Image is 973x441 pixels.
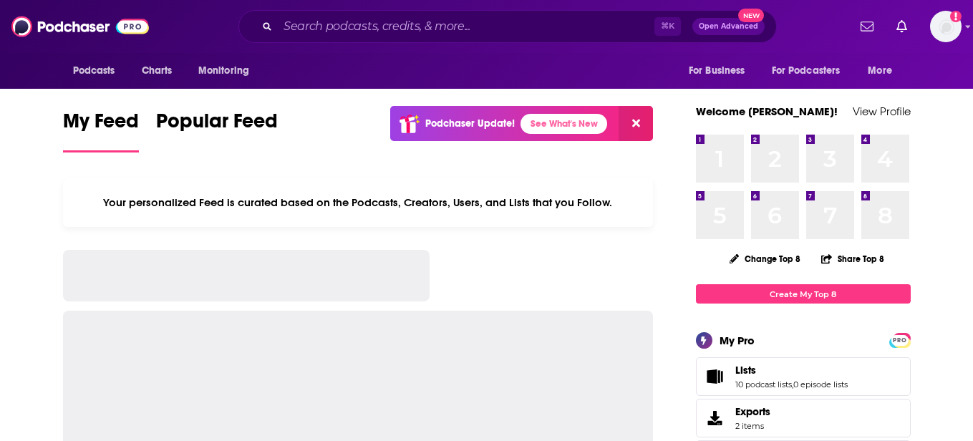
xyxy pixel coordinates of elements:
[772,61,841,81] span: For Podcasters
[142,61,173,81] span: Charts
[689,61,745,81] span: For Business
[738,9,764,22] span: New
[853,105,911,118] a: View Profile
[891,14,913,39] a: Show notifications dropdown
[855,14,879,39] a: Show notifications dropdown
[701,408,730,428] span: Exports
[763,57,861,84] button: open menu
[735,364,848,377] a: Lists
[696,399,911,437] a: Exports
[238,10,777,43] div: Search podcasts, credits, & more...
[793,379,848,389] a: 0 episode lists
[858,57,910,84] button: open menu
[156,109,278,142] span: Popular Feed
[188,57,268,84] button: open menu
[735,421,770,431] span: 2 items
[63,178,654,227] div: Your personalized Feed is curated based on the Podcasts, Creators, Users, and Lists that you Follow.
[699,23,758,30] span: Open Advanced
[735,379,792,389] a: 10 podcast lists
[820,245,885,273] button: Share Top 8
[63,109,139,142] span: My Feed
[721,250,810,268] button: Change Top 8
[521,114,607,134] a: See What's New
[930,11,962,42] button: Show profile menu
[73,61,115,81] span: Podcasts
[156,109,278,152] a: Popular Feed
[930,11,962,42] img: User Profile
[950,11,962,22] svg: Add a profile image
[278,15,654,38] input: Search podcasts, credits, & more...
[63,57,134,84] button: open menu
[891,334,909,345] a: PRO
[696,284,911,304] a: Create My Top 8
[425,117,515,130] p: Podchaser Update!
[735,405,770,418] span: Exports
[132,57,181,84] a: Charts
[735,364,756,377] span: Lists
[930,11,962,42] span: Logged in as broadleafbooks_
[701,367,730,387] a: Lists
[891,335,909,346] span: PRO
[198,61,249,81] span: Monitoring
[654,17,681,36] span: ⌘ K
[63,109,139,152] a: My Feed
[692,18,765,35] button: Open AdvancedNew
[11,13,149,40] img: Podchaser - Follow, Share and Rate Podcasts
[696,105,838,118] a: Welcome [PERSON_NAME]!
[679,57,763,84] button: open menu
[792,379,793,389] span: ,
[720,334,755,347] div: My Pro
[868,61,892,81] span: More
[696,357,911,396] span: Lists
